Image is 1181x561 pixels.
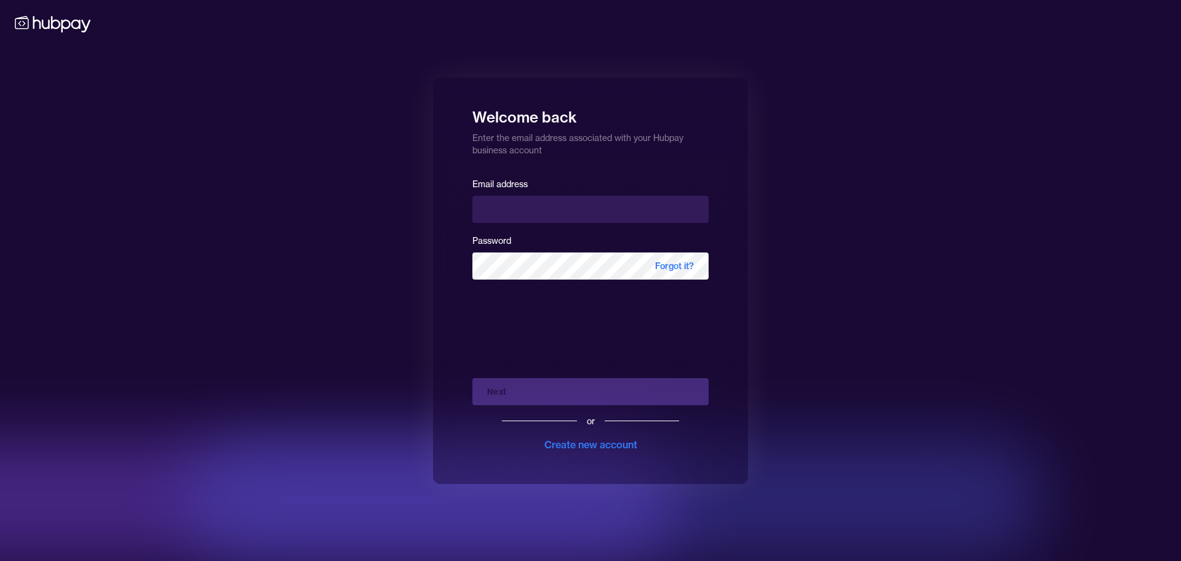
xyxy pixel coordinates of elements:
[472,100,709,127] h1: Welcome back
[472,179,528,190] label: Email address
[472,235,511,246] label: Password
[544,437,637,452] div: Create new account
[472,127,709,156] p: Enter the email address associated with your Hubpay business account
[640,252,709,280] span: Forgot it?
[587,415,595,427] div: or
